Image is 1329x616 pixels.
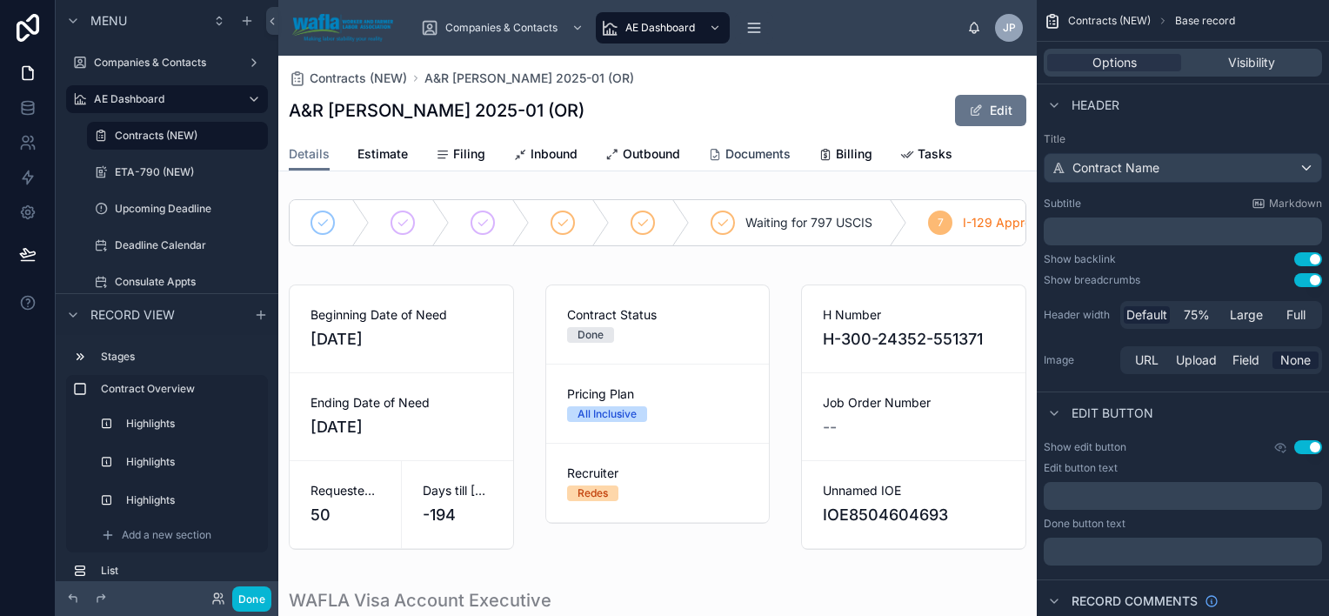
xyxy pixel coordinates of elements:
[1232,352,1259,369] span: Field
[115,238,264,252] label: Deadline Calendar
[1184,306,1210,324] span: 75%
[310,70,407,87] span: Contracts (NEW)
[1044,132,1322,146] label: Title
[1269,197,1322,211] span: Markdown
[453,145,485,163] span: Filing
[126,417,257,431] label: Highlights
[424,70,634,87] a: A&R [PERSON_NAME] 2025-01 (OR)
[513,138,578,173] a: Inbound
[101,382,261,396] label: Contract Overview
[292,14,393,42] img: App logo
[407,9,967,47] div: scrollable content
[66,49,268,77] a: Companies & Contacts
[1175,14,1235,28] span: Base record
[126,455,257,469] label: Highlights
[836,145,872,163] span: Billing
[1044,517,1125,531] label: Done button text
[289,70,407,87] a: Contracts (NEW)
[1126,306,1167,324] span: Default
[90,305,175,323] span: Record view
[1068,14,1151,28] span: Contracts (NEW)
[1044,353,1113,367] label: Image
[122,528,211,542] span: Add a new section
[1072,159,1159,177] span: Contract Name
[1286,306,1306,324] span: Full
[115,202,264,216] label: Upcoming Deadline
[596,12,730,44] a: AE Dashboard
[1280,352,1311,369] span: None
[1044,252,1116,266] div: Show backlink
[1228,54,1275,71] span: Visibility
[87,195,268,223] a: Upcoming Deadline
[357,138,408,173] a: Estimate
[955,95,1026,126] button: Edit
[87,158,268,186] a: ETA-790 (NEW)
[1092,54,1137,71] span: Options
[436,138,485,173] a: Filing
[115,275,264,289] label: Consulate Appts
[90,12,127,30] span: Menu
[1230,306,1263,324] span: Large
[725,145,791,163] span: Documents
[1044,538,1322,566] div: scrollable content
[94,92,233,106] label: AE Dashboard
[531,145,578,163] span: Inbound
[357,145,408,163] span: Estimate
[1044,482,1322,510] div: scrollable content
[87,268,268,296] a: Consulate Appts
[625,21,695,35] span: AE Dashboard
[289,145,330,163] span: Details
[1252,197,1322,211] a: Markdown
[1176,352,1217,369] span: Upload
[66,85,268,113] a: AE Dashboard
[232,586,271,612] button: Done
[1044,308,1113,322] label: Header width
[445,21,558,35] span: Companies & Contacts
[126,493,257,507] label: Highlights
[289,138,330,171] a: Details
[94,56,240,70] label: Companies & Contacts
[56,335,278,581] div: scrollable content
[87,122,268,150] a: Contracts (NEW)
[1072,405,1153,422] span: Edit button
[605,138,680,173] a: Outbound
[1003,21,1016,35] span: JP
[1044,153,1322,183] button: Contract Name
[87,231,268,259] a: Deadline Calendar
[101,564,261,578] label: List
[1044,440,1126,454] label: Show edit button
[115,165,264,179] label: ETA-790 (NEW)
[900,138,952,173] a: Tasks
[918,145,952,163] span: Tasks
[289,98,584,123] h1: A&R [PERSON_NAME] 2025-01 (OR)
[818,138,872,173] a: Billing
[1072,97,1119,114] span: Header
[1044,461,1118,475] label: Edit button text
[623,145,680,163] span: Outbound
[1044,273,1140,287] div: Show breadcrumbs
[115,129,257,143] label: Contracts (NEW)
[1044,218,1322,245] div: scrollable content
[708,138,791,173] a: Documents
[416,12,592,44] a: Companies & Contacts
[1135,352,1159,369] span: URL
[101,350,261,364] label: Stages
[1044,197,1081,211] label: Subtitle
